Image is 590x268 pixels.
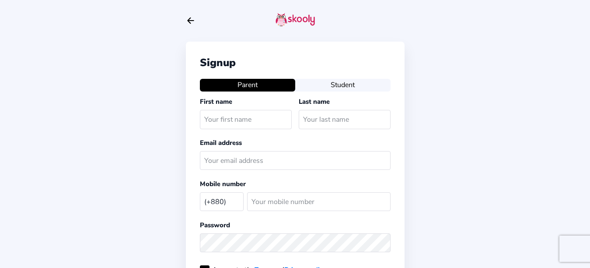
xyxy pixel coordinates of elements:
[299,110,391,129] input: Your last name
[200,138,242,147] label: Email address
[247,192,391,211] input: Your mobile number
[295,79,391,91] button: Student
[299,97,330,106] label: Last name
[200,151,391,170] input: Your email address
[276,13,315,27] img: skooly-logo.png
[186,16,196,25] button: arrow back outline
[377,238,386,247] ion-icon: eye outline
[200,56,391,70] div: Signup
[200,97,232,106] label: First name
[200,79,295,91] button: Parent
[200,221,230,229] label: Password
[200,110,292,129] input: Your first name
[377,238,390,247] button: eye outlineeye off outline
[200,180,246,188] label: Mobile number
